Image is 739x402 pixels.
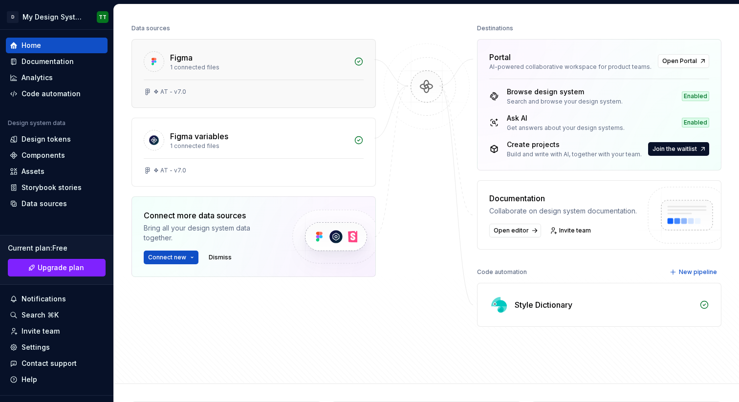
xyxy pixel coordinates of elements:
a: Figma variables1 connected files❖ AT - v7.0 [131,118,376,187]
a: Code automation [6,86,108,102]
div: Current plan : Free [8,243,106,253]
div: Contact support [22,359,77,368]
a: Open Portal [658,54,709,68]
div: Data sources [22,199,67,209]
div: Style Dictionary [515,299,572,311]
button: Upgrade plan [8,259,106,276]
div: ❖ AT - v7.0 [153,167,186,174]
div: Notifications [22,294,66,304]
div: Analytics [22,73,53,83]
div: Invite team [22,326,60,336]
div: Assets [22,167,44,176]
div: Search ⌘K [22,310,59,320]
div: AI-powered collaborative workspace for product teams. [489,63,652,71]
div: Documentation [22,57,74,66]
div: Settings [22,342,50,352]
div: Figma [170,52,193,63]
a: Assets [6,164,108,179]
a: Storybook stories [6,180,108,195]
button: Connect new [144,251,198,264]
div: Design system data [8,119,65,127]
a: Invite team [6,323,108,339]
div: Ask AI [507,113,625,123]
a: Settings [6,339,108,355]
a: Components [6,148,108,163]
div: D [7,11,19,23]
span: Open editor [494,227,529,234]
span: Open Portal [662,57,697,65]
button: Contact support [6,356,108,371]
a: Analytics [6,70,108,85]
div: Browse design system [507,87,623,97]
a: Figma1 connected files❖ AT - v7.0 [131,39,376,108]
div: Build and write with AI, together with your team. [507,150,642,158]
a: Documentation [6,54,108,69]
div: 1 connected files [170,142,348,150]
div: Documentation [489,192,637,204]
div: Get answers about your design systems. [507,124,625,132]
span: Join the waitlist [652,145,697,153]
div: Destinations [477,21,513,35]
div: Search and browse your design system. [507,98,623,106]
button: Notifications [6,291,108,307]
div: Home [22,41,41,50]
span: Invite team [559,227,591,234]
div: Collaborate on design system documentation. [489,206,637,216]
div: ❖ AT - v7.0 [153,88,186,96]
div: Portal [489,51,511,63]
div: 1 connected files [170,63,348,71]
button: Search ⌘K [6,307,108,323]
button: New pipeline [667,265,721,279]
span: Connect new [148,254,186,261]
div: Help [22,375,37,384]
span: Dismiss [209,254,232,261]
div: Components [22,150,65,160]
div: Enabled [682,91,709,101]
a: Design tokens [6,131,108,147]
button: Help [6,372,108,387]
button: DMy Design SystemTT [2,6,111,27]
a: Data sources [6,196,108,212]
span: New pipeline [679,268,717,276]
button: Join the waitlist [648,142,709,156]
div: Code automation [22,89,81,99]
div: Create projects [507,140,642,149]
a: Invite team [547,224,595,237]
a: Home [6,38,108,53]
a: Open editor [489,224,541,237]
div: Code automation [477,265,527,279]
div: Connect more data sources [144,210,276,221]
div: Data sources [131,21,170,35]
span: Upgrade plan [38,263,84,273]
div: Bring all your design system data together. [144,223,276,243]
div: My Design System [22,12,85,22]
div: Enabled [682,118,709,127]
div: Figma variables [170,130,228,142]
div: Storybook stories [22,183,82,192]
button: Dismiss [204,251,236,264]
div: Design tokens [22,134,71,144]
div: TT [99,13,107,21]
